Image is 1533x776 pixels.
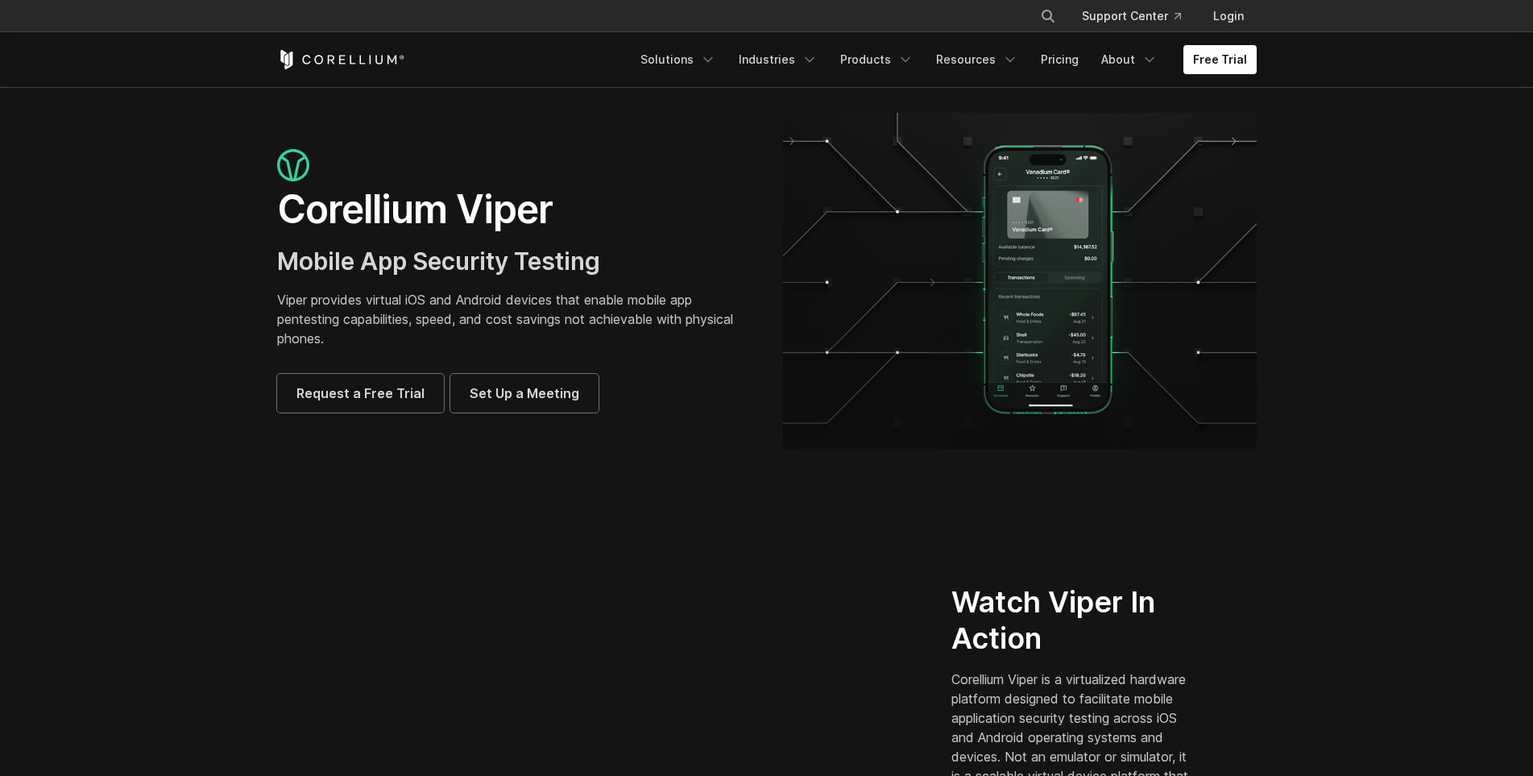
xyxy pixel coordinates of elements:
[783,113,1257,449] img: viper_hero
[1200,2,1257,31] a: Login
[1092,45,1167,74] a: About
[277,290,751,348] p: Viper provides virtual iOS and Android devices that enable mobile app pentesting capabilities, sp...
[631,45,726,74] a: Solutions
[296,384,425,403] span: Request a Free Trial
[1183,45,1257,74] a: Free Trial
[277,50,405,69] a: Corellium Home
[470,384,579,403] span: Set Up a Meeting
[729,45,827,74] a: Industries
[1034,2,1063,31] button: Search
[277,185,751,234] h1: Corellium Viper
[450,374,599,413] a: Set Up a Meeting
[1021,2,1257,31] div: Navigation Menu
[926,45,1028,74] a: Resources
[1031,45,1088,74] a: Pricing
[831,45,923,74] a: Products
[277,374,444,413] a: Request a Free Trial
[1069,2,1194,31] a: Support Center
[277,247,600,276] span: Mobile App Security Testing
[631,45,1257,74] div: Navigation Menu
[951,584,1195,657] h2: Watch Viper In Action
[277,149,309,182] img: viper_icon_large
